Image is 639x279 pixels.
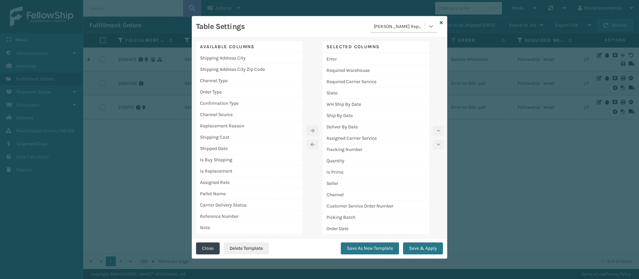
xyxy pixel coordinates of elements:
[196,143,303,154] div: Shipped Date
[322,167,429,178] div: Is Prime
[196,75,303,86] div: Channel Type
[322,65,429,76] div: Required Warehouse
[322,54,429,65] div: Error
[341,242,399,254] button: Save As New Template
[196,242,220,254] button: Close
[322,76,429,87] div: Required Carrier Service
[196,166,303,177] div: Is Replacement
[322,201,429,212] div: Customer Service Order Number
[322,189,429,201] div: Channel
[196,211,303,222] div: Reference Number
[322,223,429,234] div: Order Date
[374,23,425,30] div: [PERSON_NAME] Report
[403,242,443,254] button: Save & Apply
[196,233,303,245] div: Zone
[322,212,429,223] div: Picking Batch
[196,53,303,64] div: Shipping Address City
[196,200,303,211] div: Carrier Delivery Status
[196,222,303,233] div: Note
[322,87,429,99] div: State
[322,110,429,121] div: Ship By Date
[224,242,269,254] button: Delete Template
[322,41,429,53] div: Selected Columns
[196,86,303,98] div: Order Type
[322,121,429,133] div: Deliver By Date
[322,99,429,110] div: WH Ship By Date
[196,41,303,53] div: Available Columns
[322,144,429,155] div: Tracking Number
[196,188,303,200] div: Pallet Name
[196,98,303,109] div: Confirmation Type
[322,155,429,167] div: Quantity
[196,120,303,132] div: Replacement Reason
[196,177,303,188] div: Assigned Rate
[196,64,303,75] div: Shipping Address City Zip Code
[196,22,245,32] h3: Table Settings
[196,154,303,166] div: Is Buy Shipping
[322,133,429,144] div: Assigned Carrier Service
[322,178,429,189] div: Seller
[196,109,303,120] div: Channel Source
[196,132,303,143] div: Shipping Cost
